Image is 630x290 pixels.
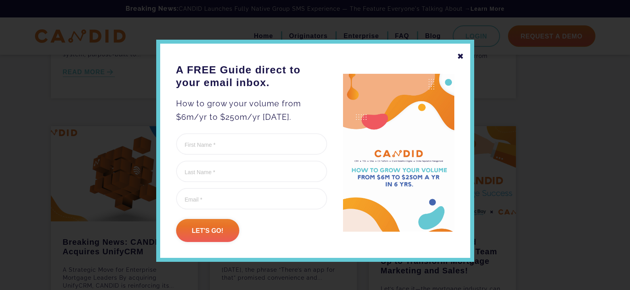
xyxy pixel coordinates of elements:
input: Let's go! [176,219,239,242]
h3: A FREE Guide direct to your email inbox. [176,63,327,89]
img: A FREE Guide direct to your email inbox. [343,74,454,232]
p: How to grow your volume from $6m/yr to $250m/yr [DATE]. [176,97,327,124]
div: ✖ [457,50,464,63]
input: Email * [176,188,327,209]
input: Last Name * [176,161,327,182]
input: First Name * [176,133,327,155]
